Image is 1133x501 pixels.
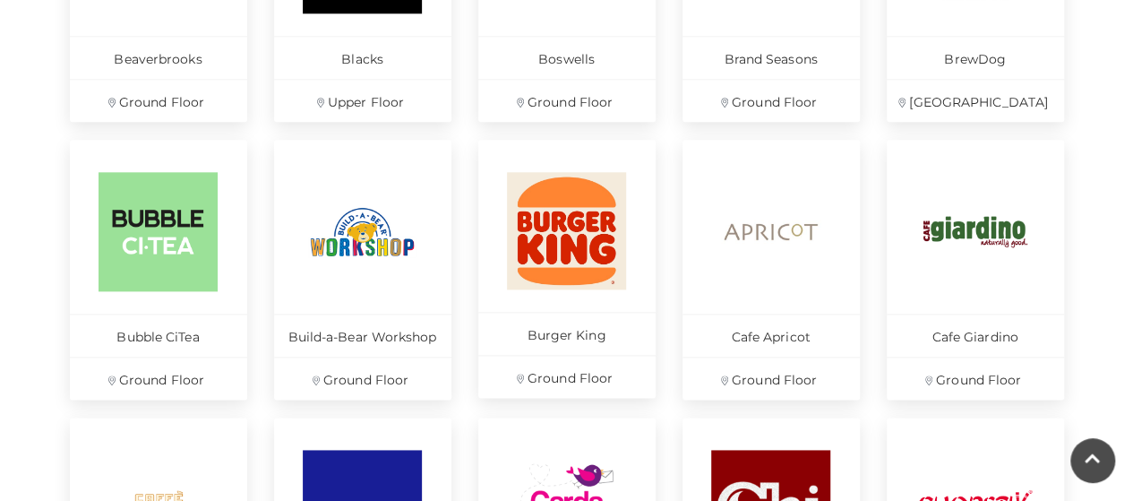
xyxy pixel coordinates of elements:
[682,314,860,357] p: Cafe Apricot
[70,314,247,357] p: Bubble CiTea
[887,314,1064,357] p: Cafe Giardino
[887,36,1064,79] p: BrewDog
[478,140,656,398] a: Burger King Ground Floor
[274,314,451,357] p: Build-a-Bear Workshop
[478,79,656,122] p: Ground Floor
[887,140,1064,400] a: Cafe Giardino Ground Floor
[70,357,247,400] p: Ground Floor
[478,312,656,355] p: Burger King
[682,357,860,400] p: Ground Floor
[70,79,247,122] p: Ground Floor
[70,36,247,79] p: Beaverbrooks
[478,36,656,79] p: Boswells
[274,36,451,79] p: Blacks
[274,140,451,400] a: Build-a-Bear Workshop Ground Floor
[682,36,860,79] p: Brand Seasons
[70,140,247,400] a: Bubble CiTea Ground Floor
[887,79,1064,122] p: [GEOGRAPHIC_DATA]
[682,140,860,400] a: Cafe Apricot Ground Floor
[887,357,1064,400] p: Ground Floor
[682,79,860,122] p: Ground Floor
[274,79,451,122] p: Upper Floor
[478,355,656,398] p: Ground Floor
[274,357,451,400] p: Ground Floor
